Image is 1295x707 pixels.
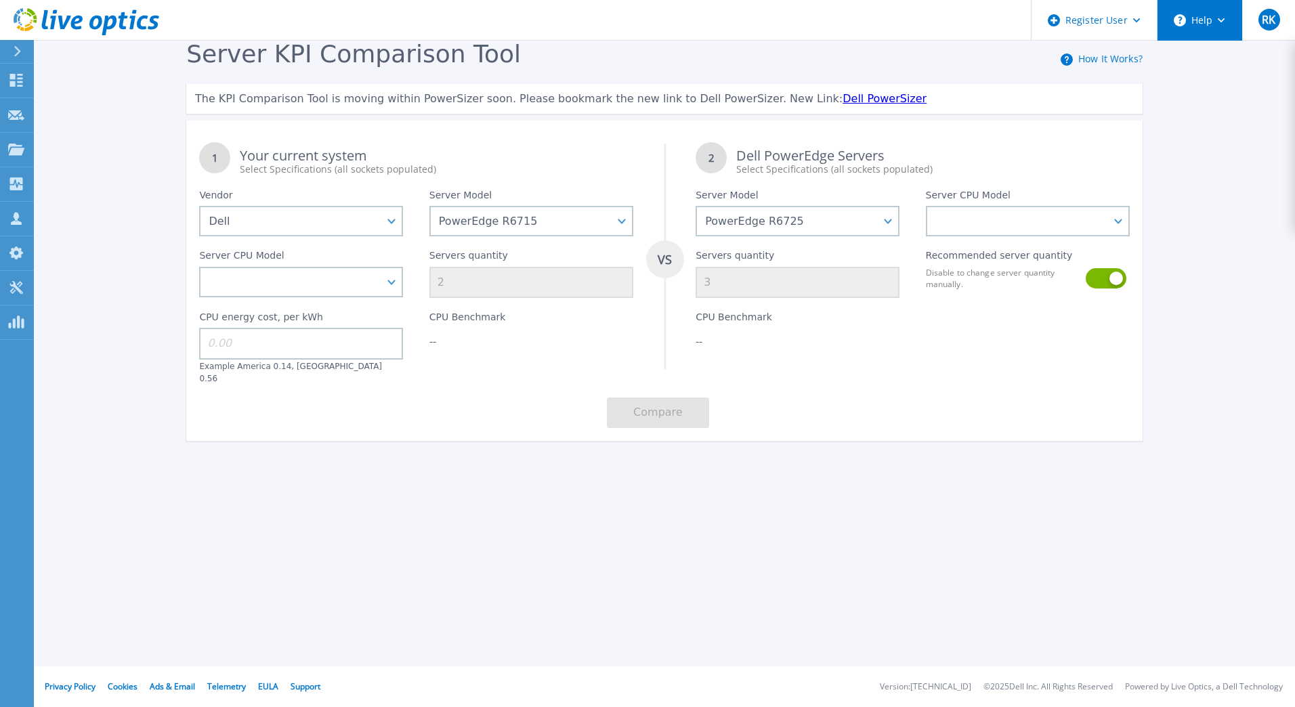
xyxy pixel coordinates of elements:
label: Servers quantity [429,250,508,266]
div: Select Specifications (all sockets populated) [240,163,633,176]
a: Support [291,681,320,692]
label: Server CPU Model [926,190,1011,206]
label: CPU Benchmark [429,312,506,328]
label: Vendor [199,190,232,206]
label: Servers quantity [696,250,774,266]
a: Dell PowerSizer [843,92,927,105]
span: RK [1262,14,1275,25]
input: 0.00 [199,328,403,359]
button: Compare [607,398,709,428]
div: Your current system [240,149,633,176]
div: Select Specifications (all sockets populated) [736,163,1129,176]
label: Server Model [696,190,758,206]
li: Version: [TECHNICAL_ID] [880,683,971,691]
label: Disable to change server quantity manually. [926,267,1078,290]
tspan: 2 [708,151,715,165]
label: CPU Benchmark [696,312,772,328]
a: Telemetry [207,681,246,692]
label: Server Model [429,190,492,206]
div: -- [429,335,633,348]
label: Server CPU Model [199,250,284,266]
li: © 2025 Dell Inc. All Rights Reserved [983,683,1113,691]
a: Cookies [108,681,137,692]
label: CPU energy cost, per kWh [199,312,323,328]
a: Privacy Policy [45,681,95,692]
div: -- [696,335,899,348]
li: Powered by Live Optics, a Dell Technology [1125,683,1283,691]
a: How It Works? [1078,52,1143,65]
a: EULA [258,681,278,692]
tspan: 1 [212,151,218,165]
label: Recommended server quantity [926,250,1073,266]
label: Example America 0.14, [GEOGRAPHIC_DATA] 0.56 [199,362,382,383]
span: The KPI Comparison Tool is moving within PowerSizer soon. Please bookmark the new link to Dell Po... [195,92,843,105]
div: Dell PowerEdge Servers [736,149,1129,176]
a: Ads & Email [150,681,195,692]
tspan: VS [657,251,672,267]
span: Server KPI Comparison Tool [186,40,521,68]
